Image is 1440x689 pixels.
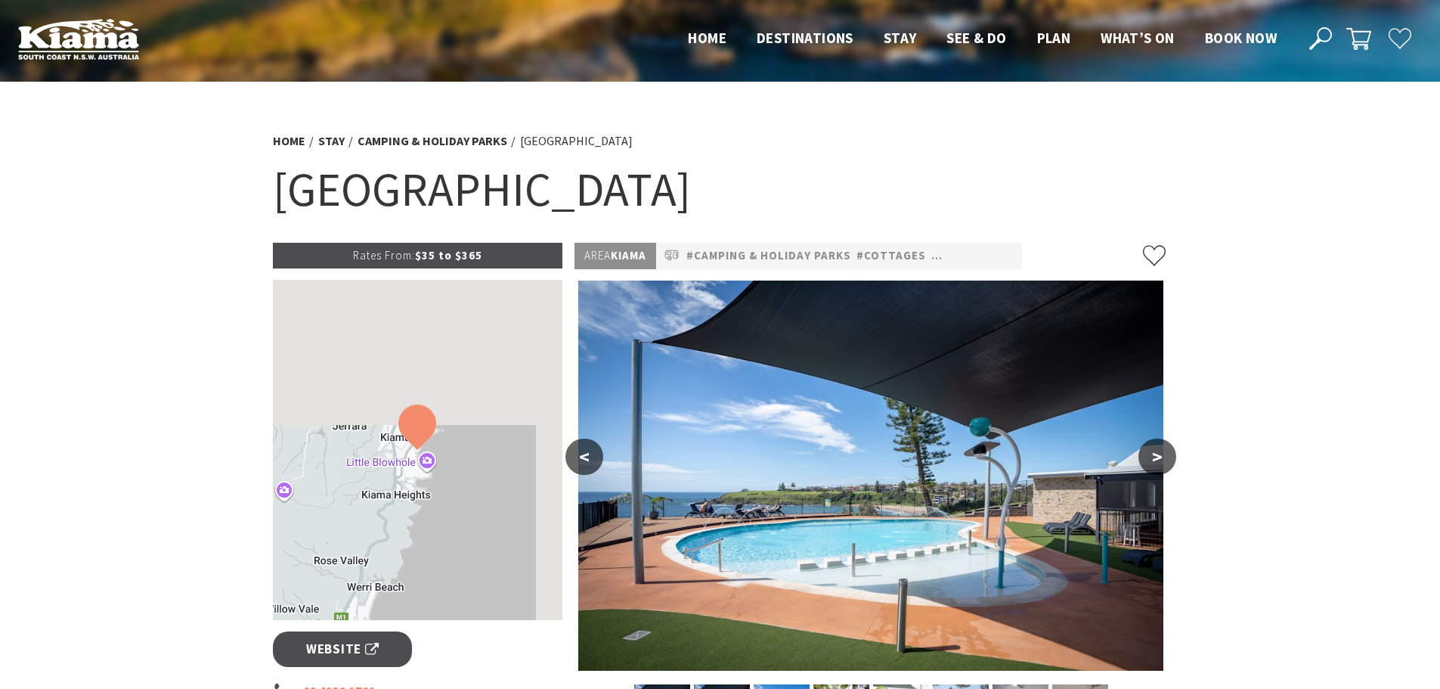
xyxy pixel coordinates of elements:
a: Camping & Holiday Parks [358,133,507,149]
a: #Camping & Holiday Parks [686,247,851,265]
nav: Main Menu [673,26,1292,51]
span: Home [688,29,726,47]
span: Website [306,639,379,660]
span: Stay [884,29,917,47]
p: Kiama [574,243,656,269]
a: #Pet Friendly [931,247,1019,265]
button: < [565,439,603,475]
span: Destinations [757,29,853,47]
span: Book now [1205,29,1277,47]
span: Area [584,248,611,262]
span: What’s On [1101,29,1175,47]
a: Website [273,632,413,667]
a: Stay [318,133,345,149]
span: Rates From: [353,248,415,262]
span: Plan [1037,29,1071,47]
img: Kiama Logo [18,18,139,60]
p: $35 to $365 [273,243,563,268]
img: Cabins at Surf Beach Holiday Park [574,281,1167,671]
li: [GEOGRAPHIC_DATA] [520,132,633,151]
span: See & Do [946,29,1006,47]
button: > [1138,439,1176,475]
a: #Cottages [856,247,926,265]
h1: [GEOGRAPHIC_DATA] [273,159,1168,220]
a: Home [273,133,305,149]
